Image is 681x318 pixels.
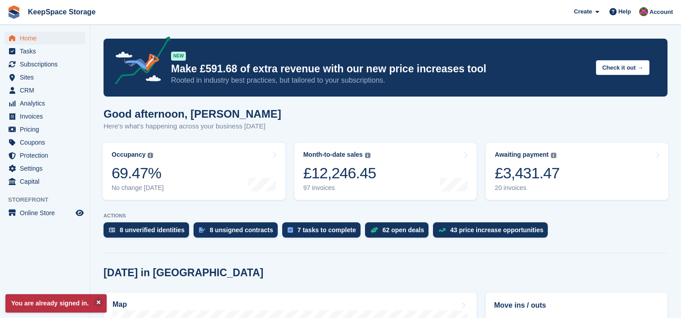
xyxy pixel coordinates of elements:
[5,294,107,313] p: You are already signed in.
[20,123,74,136] span: Pricing
[618,7,631,16] span: Help
[298,226,356,234] div: 7 tasks to complete
[288,227,293,233] img: task-75834270c22a3079a89374b754ae025e5fb1db73e45f91037f5363f120a921f8.svg
[171,62,589,75] p: Make £591.68 of extra revenue with our new price increases tool
[433,222,552,242] a: 43 price increase opportunities
[103,143,285,200] a: Occupancy 69.47% No change [DATE]
[5,136,85,149] a: menu
[5,162,85,175] a: menu
[5,32,85,44] a: menu
[303,164,376,182] div: £12,246.45
[438,228,446,232] img: price_increase_opportunities-93ffe204e8149a01c8c9dc8f82e8f89637d9d84a8eef4429ea346261dce0b2c0.svg
[8,195,90,204] span: Storefront
[5,97,85,110] a: menu
[20,162,74,175] span: Settings
[20,32,74,44] span: Home
[210,226,273,234] div: 8 unsigned contracts
[20,110,74,123] span: Invoices
[574,7,592,16] span: Create
[5,175,85,188] a: menu
[7,5,21,19] img: stora-icon-8386f47178a22dfd0bd8f6a31ec36ba5ce8667c1dd55bd0f319d3a0aa187defe.svg
[112,184,164,192] div: No change [DATE]
[148,153,153,158] img: icon-info-grey-7440780725fd019a000dd9b08b2336e03edf1995a4989e88bcd33f0948082b44.svg
[450,226,543,234] div: 43 price increase opportunities
[5,71,85,84] a: menu
[24,4,99,19] a: KeepSpace Storage
[108,36,171,88] img: price-adjustments-announcement-icon-8257ccfd72463d97f412b2fc003d46551f7dbcb40ab6d574587a9cd5c0d94...
[365,222,433,242] a: 62 open deals
[494,300,659,311] h2: Move ins / outs
[20,175,74,188] span: Capital
[294,143,477,200] a: Month-to-date sales £12,246.45 97 invoices
[495,184,559,192] div: 20 invoices
[5,110,85,123] a: menu
[5,149,85,162] a: menu
[20,71,74,84] span: Sites
[194,222,282,242] a: 8 unsigned contracts
[5,207,85,219] a: menu
[5,45,85,57] a: menu
[495,151,549,159] div: Awaiting payment
[20,97,74,110] span: Analytics
[495,164,559,182] div: £3,431.47
[370,227,378,233] img: deal-1b604bf984904fb50ccaf53a9ad4b4a5d6e5aea283cecdc64d6e3604feb123c2.svg
[104,121,281,132] p: Here's what's happening across your business [DATE]
[104,108,281,120] h1: Good afternoon, [PERSON_NAME]
[74,208,85,218] a: Preview store
[596,60,649,75] button: Check it out →
[20,45,74,57] span: Tasks
[649,8,673,17] span: Account
[113,300,127,309] h2: Map
[551,153,556,158] img: icon-info-grey-7440780725fd019a000dd9b08b2336e03edf1995a4989e88bcd33f0948082b44.svg
[120,226,185,234] div: 8 unverified identities
[5,58,85,71] a: menu
[486,143,668,200] a: Awaiting payment £3,431.47 20 invoices
[20,58,74,71] span: Subscriptions
[112,151,145,159] div: Occupancy
[104,213,667,219] p: ACTIONS
[20,149,74,162] span: Protection
[639,7,648,16] img: John Fletcher
[104,222,194,242] a: 8 unverified identities
[20,207,74,219] span: Online Store
[20,136,74,149] span: Coupons
[109,227,115,233] img: verify_identity-adf6edd0f0f0b5bbfe63781bf79b02c33cf7c696d77639b501bdc392416b5a36.svg
[171,75,589,85] p: Rooted in industry best practices, but tailored to your subscriptions.
[303,184,376,192] div: 97 invoices
[282,222,365,242] a: 7 tasks to complete
[5,84,85,97] a: menu
[104,267,263,279] h2: [DATE] in [GEOGRAPHIC_DATA]
[383,226,424,234] div: 62 open deals
[112,164,164,182] div: 69.47%
[365,153,370,158] img: icon-info-grey-7440780725fd019a000dd9b08b2336e03edf1995a4989e88bcd33f0948082b44.svg
[20,84,74,97] span: CRM
[171,52,186,61] div: NEW
[199,227,205,233] img: contract_signature_icon-13c848040528278c33f63329250d36e43548de30e8caae1d1a13099fd9432cc5.svg
[5,123,85,136] a: menu
[303,151,363,159] div: Month-to-date sales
